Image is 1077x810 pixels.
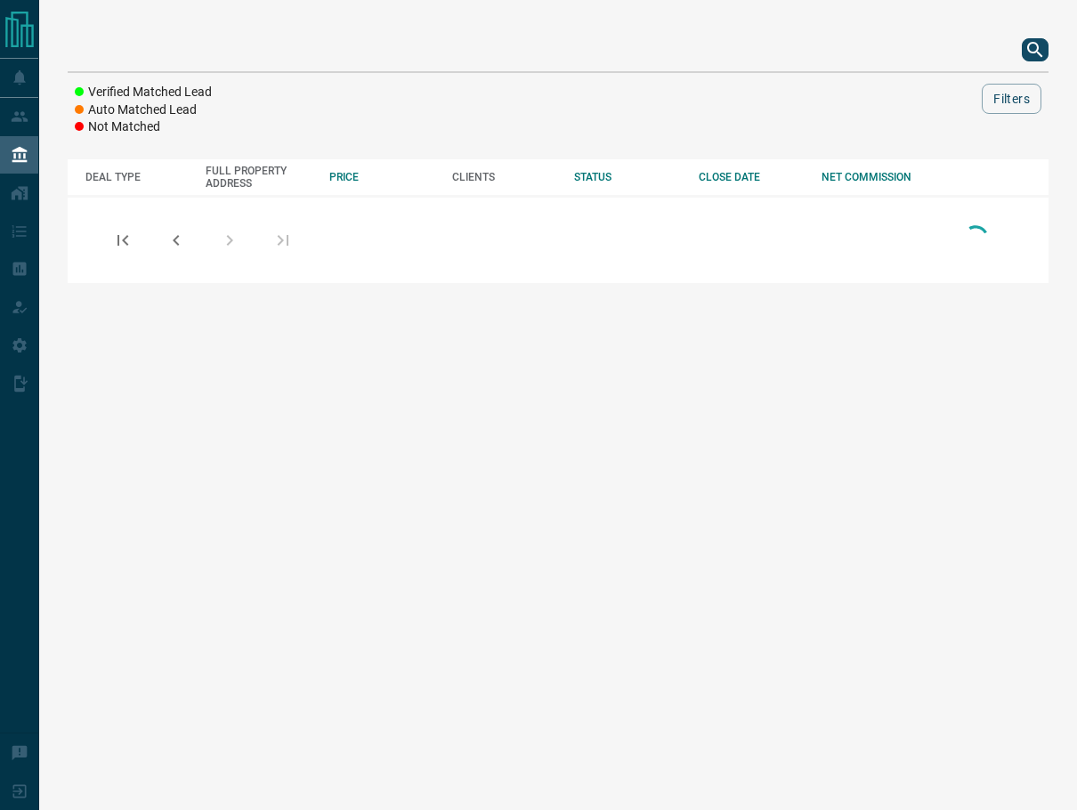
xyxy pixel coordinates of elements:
[1022,38,1049,61] button: search button
[75,118,212,136] li: Not Matched
[85,171,188,183] div: DEAL TYPE
[699,171,805,183] div: CLOSE DATE
[822,171,933,183] div: NET COMMISSION
[452,171,556,183] div: CLIENTS
[958,221,993,259] div: Loading
[329,171,434,183] div: PRICE
[206,165,312,190] div: FULL PROPERTY ADDRESS
[75,84,212,101] li: Verified Matched Lead
[574,171,681,183] div: STATUS
[982,84,1041,114] button: Filters
[75,101,212,119] li: Auto Matched Lead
